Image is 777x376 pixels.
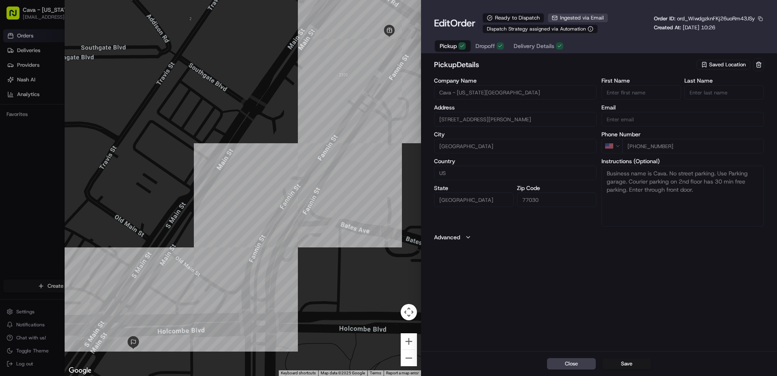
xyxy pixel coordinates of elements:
[602,358,651,369] button: Save
[25,126,108,133] span: [PERSON_NAME] [PERSON_NAME]
[5,179,65,193] a: 📗Knowledge Base
[440,42,457,50] span: Pickup
[434,233,460,241] label: Advanced
[8,78,23,92] img: 1736555255976-a54dd68f-1ca7-489b-9aae-adbdc363a1c4
[654,15,755,22] p: Order ID:
[434,233,764,241] button: Advanced
[434,78,597,83] label: Company Name
[401,350,417,366] button: Zoom out
[8,118,21,131] img: Joana Marie Avellanoza
[434,185,514,191] label: State
[77,182,130,190] span: API Documentation
[72,148,89,155] span: [DATE]
[386,371,419,375] a: Report a map error
[37,86,112,92] div: We're available if you need us!
[517,192,597,207] input: Enter zip code
[21,52,134,61] input: Clear
[654,24,715,31] p: Created At:
[8,8,24,24] img: Nash
[25,148,66,155] span: [PERSON_NAME]
[709,61,746,68] span: Saved Location
[601,166,764,227] textarea: Business name is Cava. No street parking. Use Parking garage. Courier parking on 2nd floor has 30...
[684,85,764,100] input: Enter last name
[601,85,681,100] input: Enter first name
[684,78,764,83] label: Last Name
[69,183,75,189] div: 💻
[601,78,681,83] label: First Name
[517,185,597,191] label: Zip Code
[109,126,112,133] span: •
[475,42,495,50] span: Dropoff
[450,17,475,30] span: Order
[8,183,15,189] div: 📗
[17,78,32,92] img: 1727276513143-84d647e1-66c0-4f92-a045-3c9f9f5dfd92
[677,15,755,22] span: ord_WiwdgzknFKj26uoRm43JSy
[16,127,23,133] img: 1736555255976-a54dd68f-1ca7-489b-9aae-adbdc363a1c4
[482,13,544,23] div: Ready to Dispatch
[434,85,597,100] input: Enter company name
[434,105,597,110] label: Address
[434,192,514,207] input: Enter state
[65,179,134,193] a: 💻API Documentation
[487,26,586,32] span: Dispatch Strategy assigned via Automation
[547,358,596,369] button: Close
[560,14,604,22] span: Ingested via Email
[697,59,751,70] button: Saved Location
[16,182,62,190] span: Knowledge Base
[434,112,597,127] input: 6618 Fannin St, Houston, TX 77030, USA
[8,140,21,153] img: Liam S.
[67,365,93,376] a: Open this area in Google Maps (opens a new window)
[434,166,597,180] input: Enter country
[434,17,475,30] h1: Edit
[683,24,715,31] span: [DATE] 10:26
[37,78,133,86] div: Start new chat
[67,148,70,155] span: •
[601,105,764,110] label: Email
[434,158,597,164] label: Country
[514,42,554,50] span: Delivery Details
[57,201,98,208] a: Powered byPylon
[434,139,597,153] input: Enter city
[321,371,365,375] span: Map data ©2025 Google
[114,126,130,133] span: [DATE]
[8,106,52,112] div: Past conversations
[8,33,148,46] p: Welcome 👋
[601,112,764,127] input: Enter email
[482,24,598,33] button: Dispatch Strategy assigned via Automation
[281,370,316,376] button: Keyboard shortcuts
[401,333,417,350] button: Zoom in
[16,149,23,155] img: 1736555255976-a54dd68f-1ca7-489b-9aae-adbdc363a1c4
[601,131,764,137] label: Phone Number
[401,304,417,320] button: Map camera controls
[622,139,764,153] input: Enter phone number
[67,365,93,376] img: Google
[601,158,764,164] label: Instructions (Optional)
[370,371,381,375] a: Terms
[138,80,148,90] button: Start new chat
[126,104,148,114] button: See all
[434,59,695,70] h2: pickup Details
[547,13,608,23] button: Ingested via Email
[81,202,98,208] span: Pylon
[434,131,597,137] label: City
